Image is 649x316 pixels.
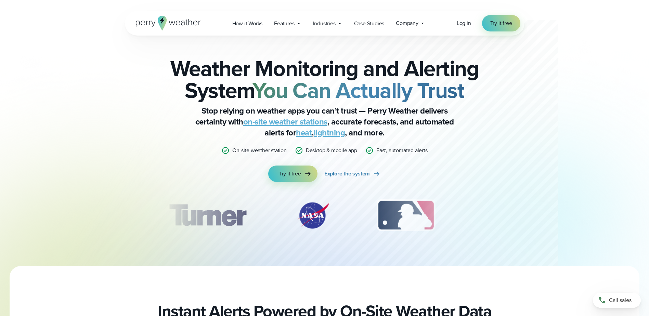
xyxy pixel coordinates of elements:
a: Case Studies [348,16,390,30]
span: How it Works [232,19,263,28]
a: Try it free [268,166,317,182]
strong: You Can Actually Trust [252,74,464,106]
a: Log in [457,19,471,27]
p: Fast, automated alerts [376,146,428,155]
span: Explore the system [324,170,370,178]
p: On-site weather station [232,146,286,155]
span: Try it free [490,19,512,27]
a: on-site weather stations [243,116,327,128]
img: MLB.svg [370,198,442,233]
a: lightning [314,127,345,139]
div: 4 of 12 [475,198,530,233]
span: Case Studies [354,19,385,28]
div: slideshow [159,198,490,236]
span: Company [396,19,418,27]
a: Call sales [593,293,641,308]
h2: Weather Monitoring and Alerting System [159,57,490,101]
span: Call sales [609,296,632,304]
div: 2 of 12 [289,198,337,233]
p: Stop relying on weather apps you can’t trust — Perry Weather delivers certainty with , accurate f... [188,105,462,138]
div: 1 of 12 [159,198,256,233]
a: How it Works [226,16,269,30]
img: PGA.svg [475,198,530,233]
p: Desktop & mobile app [306,146,357,155]
a: Explore the system [324,166,381,182]
a: heat [296,127,312,139]
a: Try it free [482,15,520,31]
div: 3 of 12 [370,198,442,233]
span: Industries [313,19,336,28]
img: Turner-Construction_1.svg [159,198,256,233]
span: Features [274,19,294,28]
img: NASA.svg [289,198,337,233]
span: Try it free [279,170,301,178]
